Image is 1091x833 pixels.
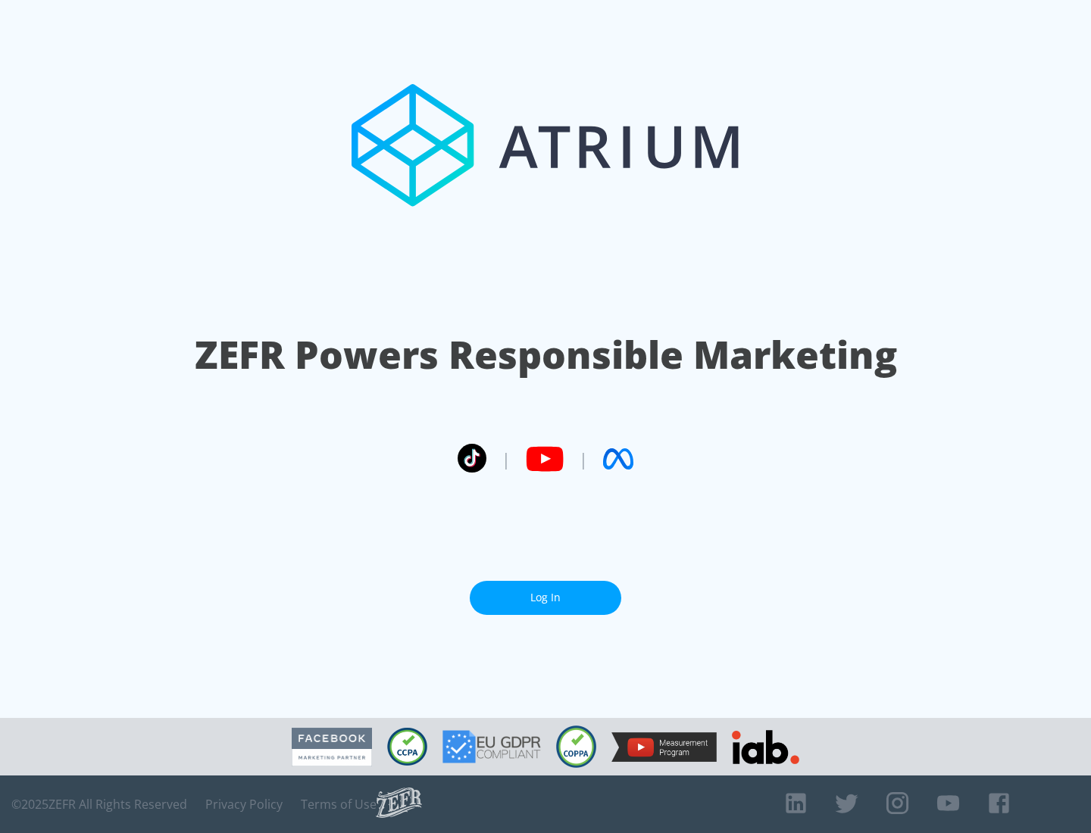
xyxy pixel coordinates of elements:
img: IAB [732,730,799,764]
a: Terms of Use [301,797,377,812]
img: YouTube Measurement Program [611,732,717,762]
a: Log In [470,581,621,615]
img: GDPR Compliant [442,730,541,763]
img: COPPA Compliant [556,725,596,768]
img: CCPA Compliant [387,728,427,766]
span: © 2025 ZEFR All Rights Reserved [11,797,187,812]
span: | [502,448,511,470]
a: Privacy Policy [205,797,283,812]
img: Facebook Marketing Partner [292,728,372,766]
h1: ZEFR Powers Responsible Marketing [195,329,897,381]
span: | [579,448,588,470]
